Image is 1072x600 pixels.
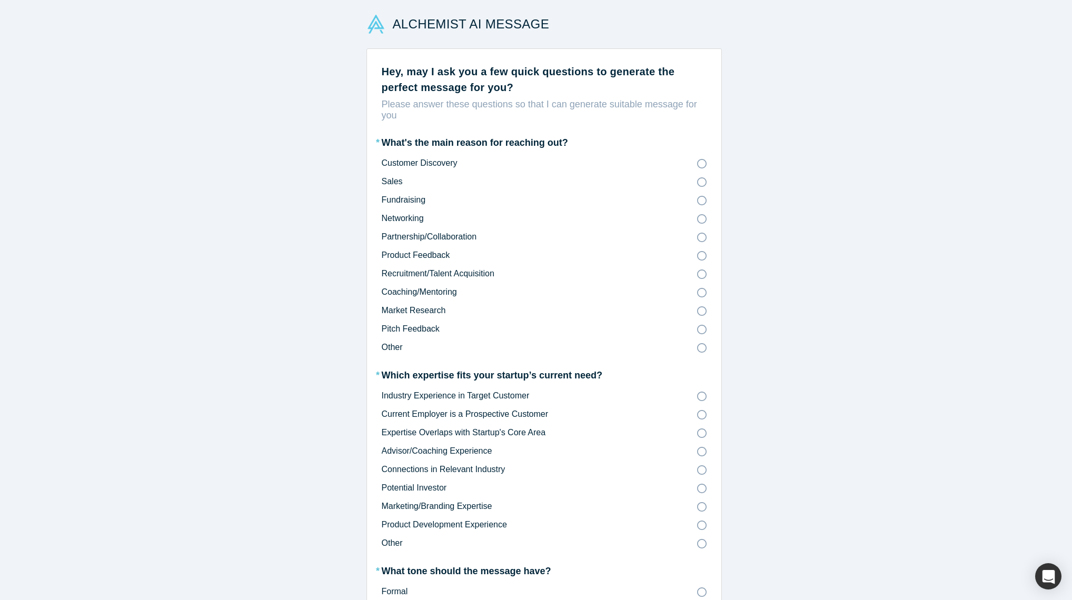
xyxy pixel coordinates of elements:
[382,446,492,455] span: Advisor/Coaching Experience
[366,15,385,34] img: alchemist Vault Logo
[382,520,507,529] span: Product Development Experience
[382,136,568,150] label: What's the main reason for reaching out?
[382,232,477,241] span: Partnership/Collaboration
[382,587,408,596] span: Formal
[382,502,492,511] span: Marketing/Branding Expertise
[382,409,549,418] span: Current Employer is a Prospective Customer
[382,177,403,186] span: Sales
[393,15,550,34] h1: ALCHEMIST AI MESSAGE
[382,564,551,578] label: What tone should the message have?
[382,269,494,278] span: Recruitment/Talent Acquisition
[382,306,446,315] span: Market Research
[382,287,457,296] span: Coaching/Mentoring
[382,158,458,167] span: Customer Discovery
[382,465,505,474] span: Connections in Relevant Industry
[382,324,440,333] span: Pitch Feedback
[382,64,707,95] h2: Hey, may I ask you a few quick questions to generate the perfect message for you?
[382,368,602,383] label: Which expertise fits your startup’s current need?
[382,391,530,400] span: Industry Experience in Target Customer
[382,99,707,121] p: Please answer these questions so that I can generate suitable message for you
[382,428,546,437] span: Expertise Overlaps with Startup's Core Area
[382,251,450,259] span: Product Feedback
[382,214,424,223] span: Networking
[382,483,447,492] span: Potential Investor
[382,343,403,352] span: Other
[382,538,403,547] span: Other
[382,195,426,204] span: Fundraising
